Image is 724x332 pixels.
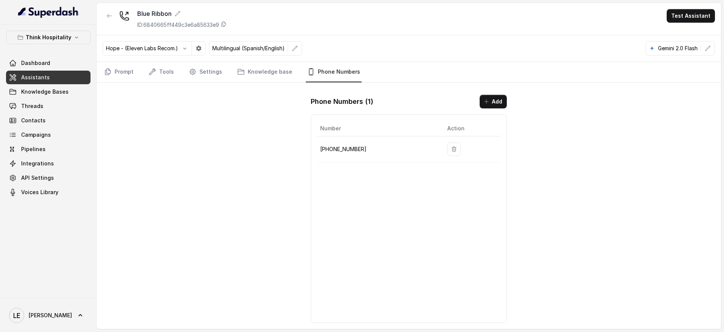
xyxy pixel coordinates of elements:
a: Assistants [6,71,90,84]
a: API Settings [6,171,90,185]
button: Add [480,95,507,108]
span: Threads [21,102,43,110]
nav: Tabs [103,62,715,82]
p: Gemini 2.0 Flash [658,45,698,52]
h1: Phone Numbers ( 1 ) [311,96,373,108]
span: Contacts [21,117,46,124]
a: Threads [6,99,90,113]
a: Voices Library [6,185,90,199]
div: Blue Ribbon [137,9,227,18]
span: Dashboard [21,59,50,67]
span: Knowledge Bases [21,88,69,96]
a: Campaigns [6,128,90,142]
a: Knowledge Bases [6,85,90,99]
a: Tools [147,62,175,82]
p: Hope - (Eleven Labs Recom.) [106,45,178,52]
a: Pipelines [6,142,90,156]
span: Assistants [21,74,50,81]
a: Contacts [6,114,90,127]
span: Voices Library [21,188,58,196]
th: Action [441,121,500,136]
a: Phone Numbers [306,62,362,82]
a: Settings [187,62,224,82]
a: [PERSON_NAME] [6,305,90,326]
p: Multilingual (Spanish/English) [212,45,285,52]
button: Test Assistant [667,9,715,23]
a: Dashboard [6,56,90,70]
img: light.svg [18,6,79,18]
span: Campaigns [21,131,51,139]
p: Think Hospitality [26,33,71,42]
span: Pipelines [21,145,46,153]
span: Integrations [21,160,54,167]
span: API Settings [21,174,54,182]
text: LE [13,312,20,320]
button: Think Hospitality [6,31,90,44]
svg: google logo [649,45,655,51]
a: Integrations [6,157,90,170]
a: Knowledge base [236,62,294,82]
p: [PHONE_NUMBER] [320,145,435,154]
a: Prompt [103,62,135,82]
p: ID: 6840665ff449c3e6a85633e9 [137,21,219,29]
th: Number [317,121,441,136]
span: [PERSON_NAME] [29,312,72,319]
